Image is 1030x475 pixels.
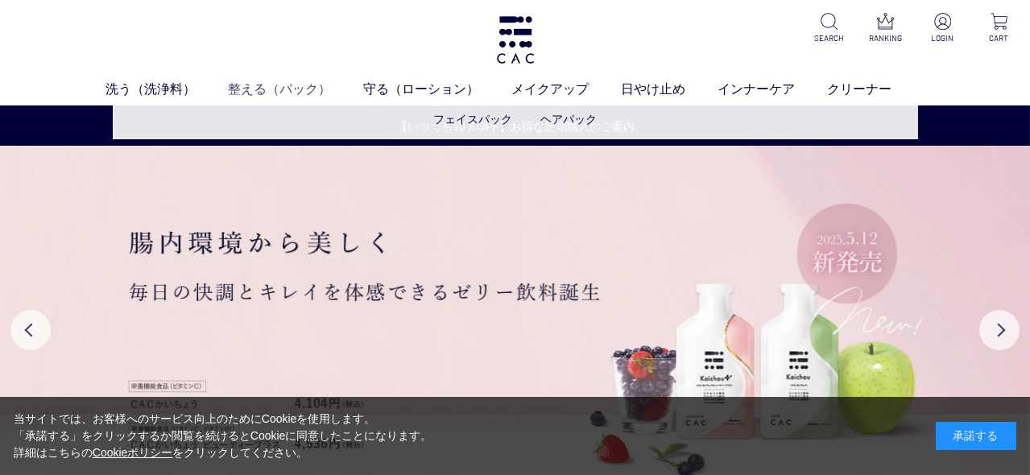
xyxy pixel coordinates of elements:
p: LOGIN [925,32,961,44]
a: クリーナー [828,80,925,99]
a: 日やけ止め [622,80,718,99]
p: CART [981,32,1017,44]
button: Next [979,310,1020,350]
a: メイクアップ [512,80,622,99]
a: SEARCH [811,13,847,44]
a: 洗う（洗浄料） [106,80,229,99]
div: 承諾する [936,422,1016,450]
a: Cookieポリシー [93,446,173,459]
p: RANKING [867,32,904,44]
a: ヘアパック [540,113,597,126]
button: Previous [10,310,51,350]
a: RANKING [867,13,904,44]
a: フェイスパック [433,113,512,126]
p: SEARCH [811,32,847,44]
img: logo [494,16,536,64]
a: 【いつでも10％OFF】お得な定期購入のご案内 [1,118,1030,135]
a: 守る（ローション） [364,80,512,99]
a: 整える（パック） [229,80,364,99]
div: 当サイトでは、お客様へのサービス向上のためにCookieを使用します。 「承諾する」をクリックするか閲覧を続けるとCookieに同意したことになります。 詳細はこちらの をクリックしてください。 [14,411,432,461]
a: LOGIN [925,13,961,44]
a: CART [981,13,1017,44]
a: インナーケア [718,80,828,99]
